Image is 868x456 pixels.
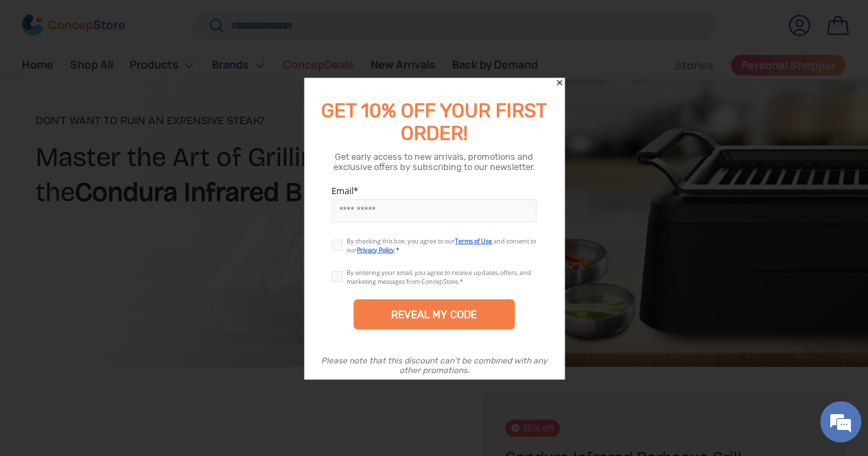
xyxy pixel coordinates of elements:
div: Get early access to new arrivals, promotions and exclusive offers by subscribing to our newsletter. [320,151,548,171]
div: REVEAL MY CODE [391,308,477,320]
div: Please note that this discount can’t be combined with any other promotions. [318,355,550,374]
span: By checking this box, you agree to our [347,236,455,245]
span: GET 10% OFF YOUR FIRST ORDER! [321,99,547,144]
div: REVEAL MY CODE [353,299,515,329]
label: Email [331,184,537,196]
div: By entering your email, you agree to receive updates, offers, and marketing messages from ConcepS... [347,267,531,285]
div: Close [554,77,564,87]
a: Privacy Policy [357,245,395,254]
a: Terms of Use [455,236,492,245]
span: and consent to our [347,236,536,254]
